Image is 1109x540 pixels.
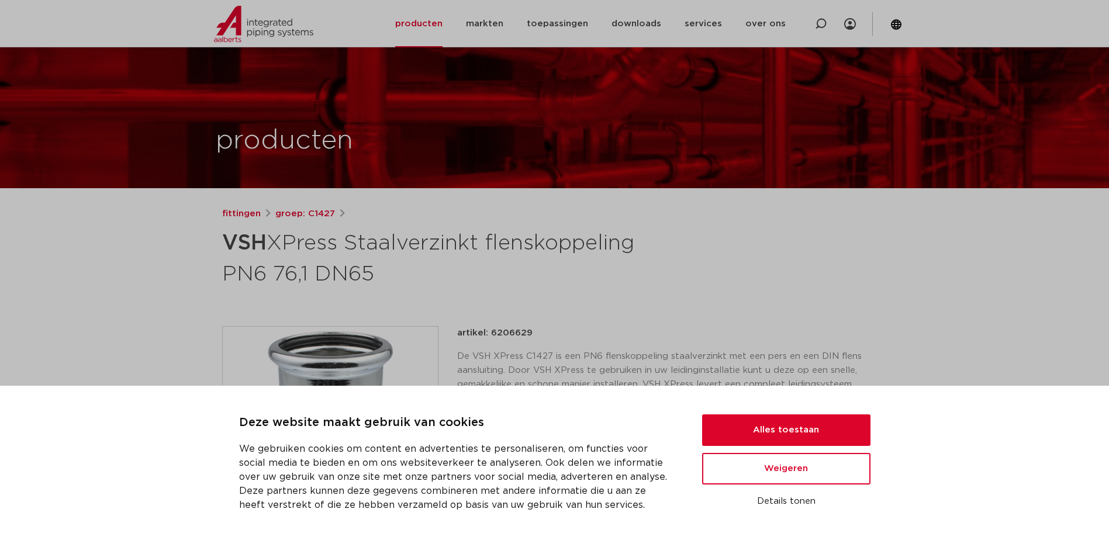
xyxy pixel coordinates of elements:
[222,207,261,221] a: fittingen
[239,442,674,512] p: We gebruiken cookies om content en advertenties te personaliseren, om functies voor social media ...
[702,453,870,484] button: Weigeren
[702,414,870,446] button: Alles toestaan
[457,326,533,340] p: artikel: 6206629
[457,349,887,406] p: De VSH XPress C1427 is een PN6 flenskoppeling staalverzinkt met een pers en een DIN flens aanslui...
[275,207,335,221] a: groep: C1427
[222,233,267,254] strong: VSH
[216,122,353,160] h1: producten
[222,226,661,289] h1: XPress Staalverzinkt flenskoppeling PN6 76,1 DN65
[239,414,674,432] p: Deze website maakt gebruik van cookies
[702,491,870,511] button: Details tonen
